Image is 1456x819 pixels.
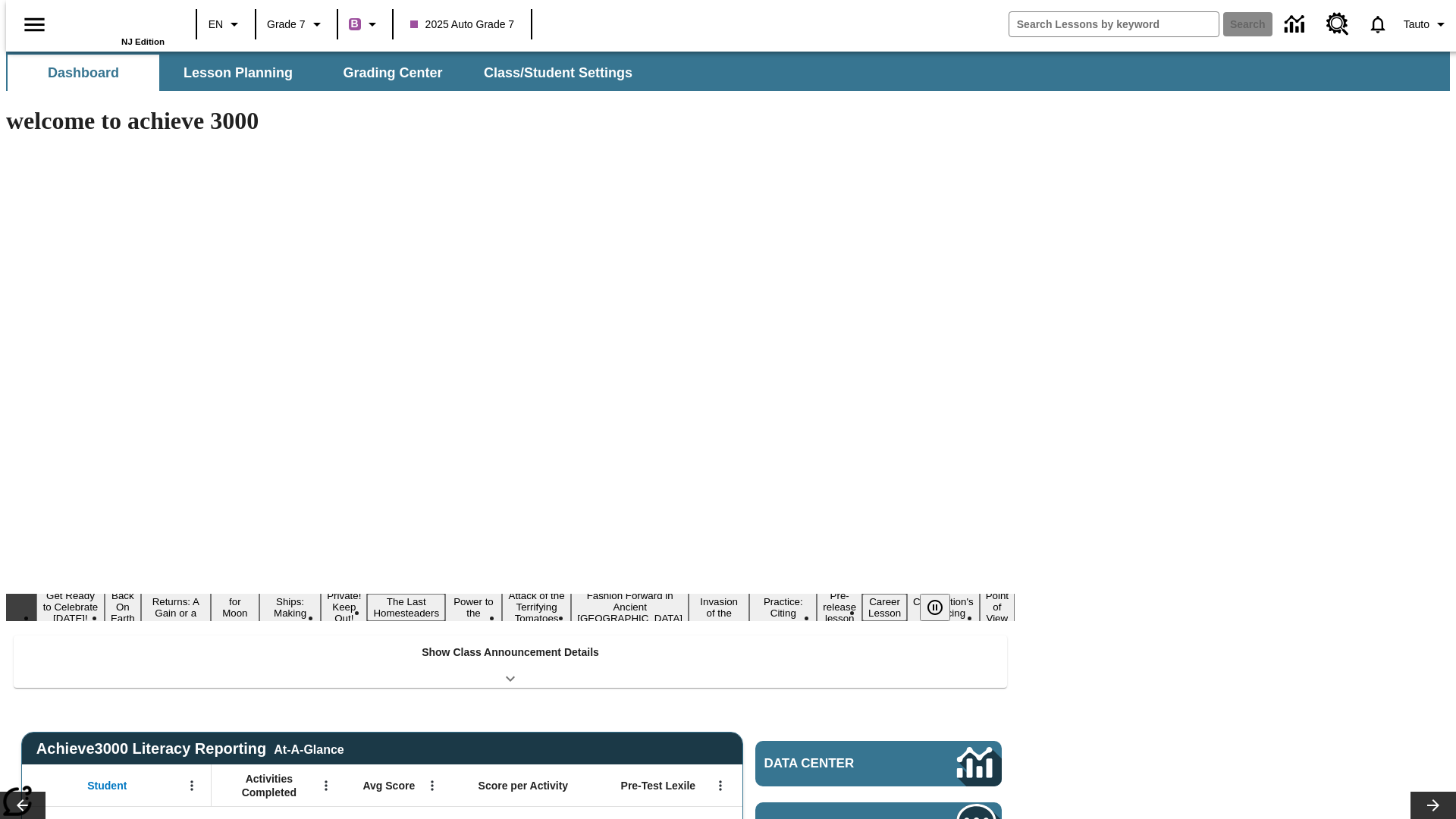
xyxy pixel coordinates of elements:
button: Slide 1 Get Ready to Celebrate Juneteenth! [36,588,105,626]
button: Slide 2 Back On Earth [105,588,141,626]
span: Lesson Planning [184,64,293,82]
button: Slide 8 Solar Power to the People [445,582,502,632]
button: Language: EN, Select a language [202,11,250,38]
span: Grade 7 [267,17,306,33]
button: Slide 10 Fashion Forward in Ancient Rome [571,588,689,626]
button: Slide 13 Pre-release lesson [817,588,862,626]
button: Dashboard [8,55,159,91]
a: Resource Center, Will open in new tab [1317,4,1358,45]
a: Data Center [755,741,1002,786]
p: Show Class Announcement Details [422,645,599,661]
button: Slide 3 Free Returns: A Gain or a Drain? [141,582,211,632]
button: Class/Student Settings [472,55,645,91]
span: Avg Score [362,779,415,792]
span: EN [209,17,223,33]
a: Home [66,7,165,37]
button: Open Menu [709,774,732,797]
span: B [351,14,359,33]
span: Class/Student Settings [484,64,632,82]
div: Show Class Announcement Details [14,635,1007,688]
span: 2025 Auto Grade 7 [410,17,515,33]
button: Slide 6 Private! Keep Out! [321,588,367,626]
a: Data Center [1276,4,1317,45]
div: SubNavbar [6,52,1450,91]
button: Grading Center [317,55,469,91]
button: Slide 12 Mixed Practice: Citing Evidence [749,582,817,632]
span: Grading Center [343,64,442,82]
button: Slide 7 The Last Homesteaders [367,594,445,621]
input: search field [1009,12,1219,36]
span: Achieve3000 Literacy Reporting [36,740,344,758]
button: Slide 9 Attack of the Terrifying Tomatoes [502,588,571,626]
span: Student [87,779,127,792]
button: Lesson carousel, Next [1410,792,1456,819]
button: Slide 14 Career Lesson [862,594,907,621]
span: Tauto [1404,17,1429,33]
button: Slide 15 The Constitution's Balancing Act [907,582,980,632]
button: Profile/Settings [1398,11,1456,38]
h1: welcome to achieve 3000 [6,107,1015,135]
span: Data Center [764,756,906,771]
button: Open side menu [12,2,57,47]
span: NJ Edition [121,37,165,46]
span: Activities Completed [219,772,319,799]
span: Pre-Test Lexile [621,779,696,792]
button: Open Menu [315,774,337,797]
a: Notifications [1358,5,1398,44]
button: Boost Class color is purple. Change class color [343,11,388,38]
div: Home [66,5,165,46]
button: Open Menu [421,774,444,797]
button: Pause [920,594,950,621]
span: Score per Activity [479,779,569,792]
div: SubNavbar [6,55,646,91]
span: Dashboard [48,64,119,82]
button: Slide 16 Point of View [980,588,1015,626]
div: At-A-Glance [274,740,344,757]
button: Slide 11 The Invasion of the Free CD [689,582,749,632]
button: Grade: Grade 7, Select a grade [261,11,332,38]
button: Lesson Planning [162,55,314,91]
button: Slide 5 Cruise Ships: Making Waves [259,582,321,632]
button: Open Menu [180,774,203,797]
div: Pause [920,594,965,621]
button: Slide 4 Time for Moon Rules? [211,582,259,632]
